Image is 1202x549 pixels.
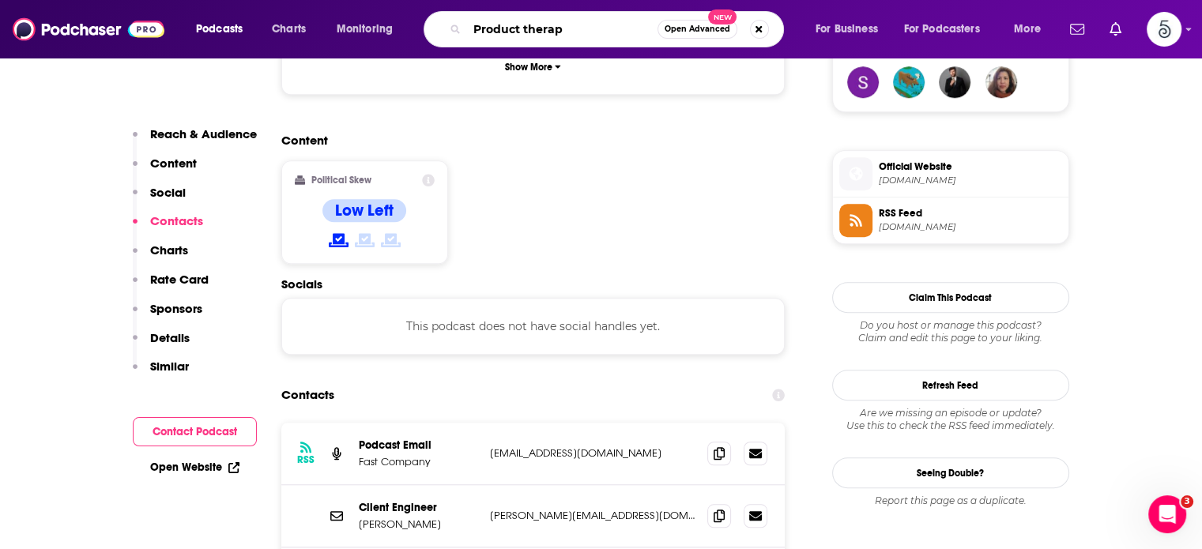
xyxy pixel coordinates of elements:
[335,201,394,220] h4: Low Left
[505,62,552,73] p: Show More
[939,66,970,98] img: JohirMia
[490,509,695,522] p: [PERSON_NAME][EMAIL_ADDRESS][DOMAIN_NAME]
[847,66,879,98] img: SydneyJMauro
[1103,16,1128,43] a: Show notifications dropdown
[708,9,737,24] span: New
[839,157,1062,190] a: Official Website[DOMAIN_NAME]
[262,17,315,42] a: Charts
[326,17,413,42] button: open menu
[439,11,799,47] div: Search podcasts, credits, & more...
[150,272,209,287] p: Rate Card
[832,407,1069,432] div: Are we missing an episode or update? Use this to check the RSS feed immediately.
[894,17,1003,42] button: open menu
[13,14,164,44] img: Podchaser - Follow, Share and Rate Podcasts
[1003,17,1061,42] button: open menu
[839,204,1062,237] a: RSS Feed[DOMAIN_NAME]
[281,298,786,355] div: This podcast does not have social handles yet.
[985,66,1017,98] img: cheryl.diakun
[1147,12,1181,47] span: Logged in as Spiral5-G2
[879,160,1062,174] span: Official Website
[150,359,189,374] p: Similar
[804,17,898,42] button: open menu
[150,461,239,474] a: Open Website
[150,126,257,141] p: Reach & Audience
[816,18,878,40] span: For Business
[832,319,1069,332] span: Do you host or manage this podcast?
[1147,12,1181,47] img: User Profile
[832,282,1069,313] button: Claim This Podcast
[904,18,980,40] span: For Podcasters
[133,243,188,272] button: Charts
[133,213,203,243] button: Contacts
[150,185,186,200] p: Social
[150,213,203,228] p: Contacts
[359,501,477,514] p: Client Engineer
[1147,12,1181,47] button: Show profile menu
[150,156,197,171] p: Content
[1014,18,1041,40] span: More
[658,20,737,39] button: Open AdvancedNew
[359,517,477,531] p: [PERSON_NAME]
[311,175,371,186] h2: Political Skew
[133,417,257,446] button: Contact Podcast
[893,66,925,98] img: dianedkj
[879,206,1062,220] span: RSS Feed
[133,156,197,185] button: Content
[133,359,189,388] button: Similar
[185,17,263,42] button: open menu
[665,25,730,33] span: Open Advanced
[281,276,786,291] h2: Socials
[879,221,1062,233] span: feeds.megaphone.fm
[832,494,1069,507] div: Report this page as a duplicate.
[133,301,202,330] button: Sponsors
[297,453,315,466] h3: RSS
[133,185,186,214] button: Social
[879,175,1062,186] span: fastcompany.com
[467,17,658,42] input: Search podcasts, credits, & more...
[359,438,477,452] p: Podcast Email
[281,380,334,410] h2: Contacts
[133,272,209,301] button: Rate Card
[150,301,202,316] p: Sponsors
[133,126,257,156] button: Reach & Audience
[295,52,772,81] button: Show More
[1148,495,1186,533] iframe: Intercom live chat
[490,446,695,460] p: [EMAIL_ADDRESS][DOMAIN_NAME]
[337,18,393,40] span: Monitoring
[832,457,1069,488] a: Seeing Double?
[272,18,306,40] span: Charts
[150,330,190,345] p: Details
[133,330,190,359] button: Details
[1064,16,1091,43] a: Show notifications dropdown
[1181,495,1193,508] span: 3
[150,243,188,258] p: Charts
[832,319,1069,344] div: Claim and edit this page to your liking.
[359,455,477,468] p: Fast Company
[832,370,1069,400] button: Refresh Feed
[196,18,243,40] span: Podcasts
[281,133,773,148] h2: Content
